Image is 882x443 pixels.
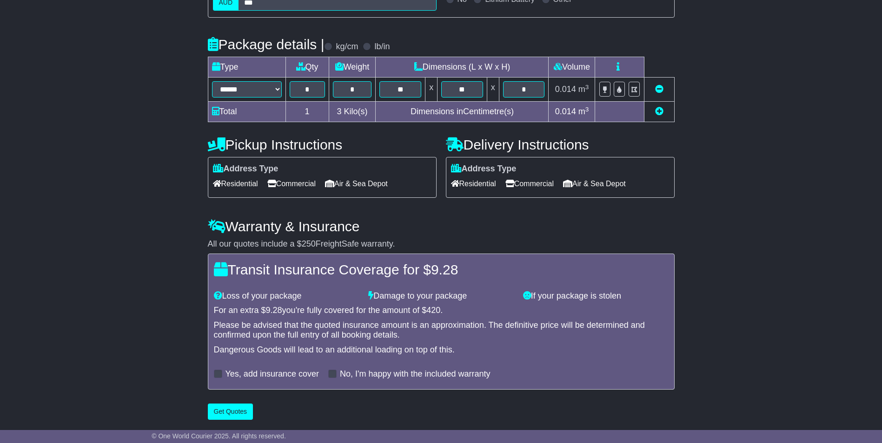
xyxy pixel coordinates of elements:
[225,369,319,379] label: Yes, add insurance cover
[555,107,576,116] span: 0.014
[655,107,663,116] a: Add new item
[208,239,675,249] div: All our quotes include a $ FreightSafe warranty.
[555,85,576,94] span: 0.014
[329,57,376,78] td: Weight
[585,84,589,91] sup: 3
[325,176,388,191] span: Air & Sea Depot
[376,102,549,122] td: Dimensions in Centimetre(s)
[336,42,358,52] label: kg/cm
[208,219,675,234] h4: Warranty & Insurance
[213,164,279,174] label: Address Type
[152,432,286,440] span: © One World Courier 2025. All rights reserved.
[364,291,518,301] div: Damage to your package
[426,306,440,315] span: 420
[285,57,329,78] td: Qty
[209,291,364,301] div: Loss of your package
[266,306,282,315] span: 9.28
[446,137,675,152] h4: Delivery Instructions
[376,57,549,78] td: Dimensions (L x W x H)
[337,107,341,116] span: 3
[374,42,390,52] label: lb/in
[213,176,258,191] span: Residential
[329,102,376,122] td: Kilo(s)
[208,102,285,122] td: Total
[431,262,458,277] span: 9.28
[302,239,316,248] span: 250
[585,106,589,113] sup: 3
[208,37,325,52] h4: Package details |
[655,85,663,94] a: Remove this item
[267,176,316,191] span: Commercial
[487,78,499,102] td: x
[285,102,329,122] td: 1
[208,57,285,78] td: Type
[578,85,589,94] span: m
[518,291,673,301] div: If your package is stolen
[549,57,595,78] td: Volume
[214,306,669,316] div: For an extra $ you're fully covered for the amount of $ .
[214,345,669,355] div: Dangerous Goods will lead to an additional loading on top of this.
[208,404,253,420] button: Get Quotes
[214,320,669,340] div: Please be advised that the quoted insurance amount is an approximation. The definitive price will...
[563,176,626,191] span: Air & Sea Depot
[578,107,589,116] span: m
[340,369,491,379] label: No, I'm happy with the included warranty
[214,262,669,277] h4: Transit Insurance Coverage for $
[505,176,554,191] span: Commercial
[208,137,437,152] h4: Pickup Instructions
[451,164,517,174] label: Address Type
[425,78,438,102] td: x
[451,176,496,191] span: Residential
